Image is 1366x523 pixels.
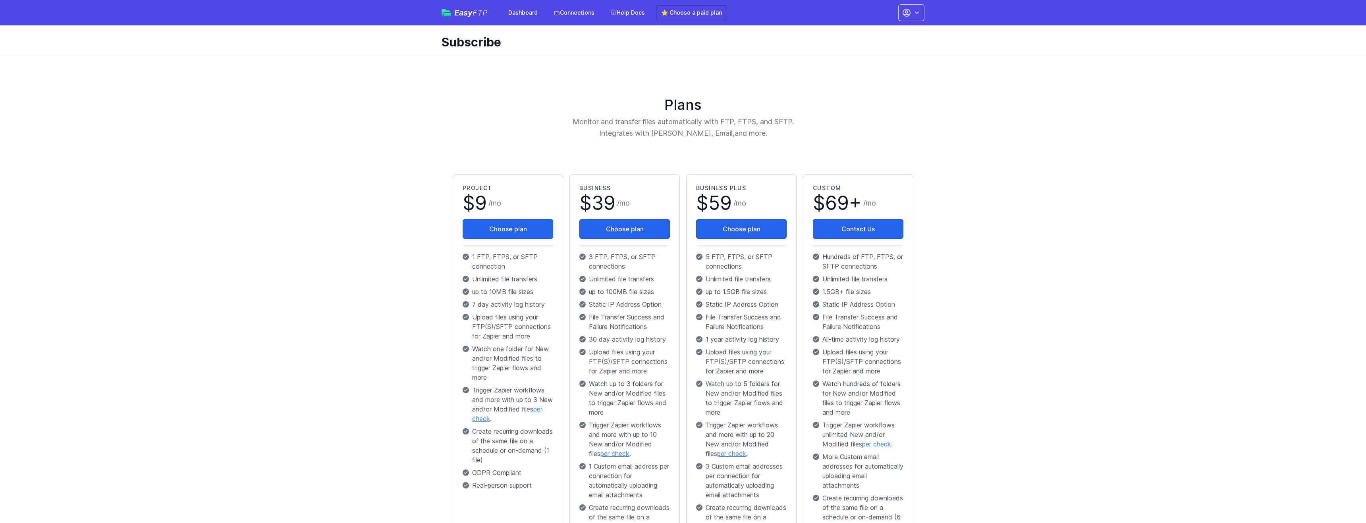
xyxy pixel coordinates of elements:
a: Connections [549,6,599,20]
h1: Plans [450,97,916,113]
p: Static IP Address Option [579,300,670,309]
p: 1.5GB+ file sizes [813,287,903,296]
p: Hundreds of FTP, FTPS, or SFTP connections [813,252,903,271]
a: Contact Us [813,219,903,239]
a: Help Docs [606,6,650,20]
p: up to 1.5GB file sizes [696,287,787,296]
span: Trigger Zapier workflows and more with up to 20 New and/or Modified files . [706,420,787,458]
span: FTP [473,8,488,17]
p: Upload files using your FTP(S)/SFTP connections for Zapier and more [696,347,787,376]
p: 7 day activity log history [463,300,553,309]
p: Static IP Address Option [813,300,903,309]
p: Unlimited file transfers [579,274,670,284]
p: Unlimited file transfers [813,274,903,284]
p: Real-person support [463,481,553,490]
p: Create recurring downloads of the same file on a schedule or on-demand (1 file) [463,427,553,465]
a: per check [862,440,891,448]
span: / [488,198,501,209]
p: Watch hundreds of folders for New and/or Modified files to trigger Zapier flows and more [813,379,903,417]
span: 69+ [825,191,862,215]
span: $ [463,194,487,213]
p: Unlimited file transfers [696,274,787,284]
p: Monitor and transfer files automatically with FTP, FTPS, and SFTP. Integrates with [PERSON_NAME],... [527,116,839,139]
h2: Business Plus [696,184,787,192]
p: Upload files using your FTP(S)/SFTP connections for Zapier and more [579,347,670,376]
p: 3 FTP, FTPS, or SFTP connections [579,252,670,271]
span: / [733,198,746,209]
a: Dashboard [504,6,542,20]
p: Static IP Address Option [696,300,787,309]
span: $ [579,194,615,213]
span: 9 [475,191,487,215]
span: Trigger Zapier workflows unlimited New and/or Modified files . [822,420,903,449]
span: mo [619,199,630,207]
p: File Transfer Success and Failure Notifications [813,312,903,331]
p: File Transfer Success and Failure Notifications [579,312,670,331]
p: up to 100MB file sizes [579,287,670,296]
h2: Project [463,184,553,192]
button: Choose plan [696,219,787,239]
a: per check [717,450,746,458]
span: Trigger Zapier workflows and more with up to 10 New and/or Modified files . [589,420,670,458]
button: Choose plan [463,219,553,239]
p: 30 day activity log history [579,335,670,344]
p: File Transfer Success and Failure Notifications [696,312,787,331]
p: Unlimited file transfers [463,274,553,284]
p: 5 FTP, FTPS, or SFTP connections [696,252,787,271]
a: per check [472,405,542,423]
span: / [863,198,876,209]
p: up to 10MB file sizes [463,287,553,296]
h2: Business [579,184,670,192]
p: 3 Custom email addresses per connection for automatically uploading email attachments [696,461,787,500]
span: $ [696,194,732,213]
p: Watch up to 3 folders for New and/or Modified files to trigger Zapier flows and more [579,379,670,417]
h2: Custom [813,184,903,192]
p: Upload files using your FTP(S)/SFTP connections for Zapier and more [463,312,553,341]
p: Upload files using your FTP(S)/SFTP connections for Zapier and more [813,347,903,376]
span: Trigger Zapier workflows and more with up to 3 New and/or Modified files . [472,385,553,423]
a: per check [600,450,629,458]
span: 39 [592,191,615,215]
img: easyftp_logo.png [442,9,451,16]
span: 59 [708,191,732,215]
p: 1 year activity log history [696,335,787,344]
a: EasyFTP [442,9,488,17]
span: / [617,198,630,209]
p: Watch one folder for New and/or Modified files to trigger Zapier flows and more [463,344,553,382]
p: Watch up to 5 folders for New and/or Modified files to trigger Zapier flows and more [696,379,787,417]
p: All-time activity log history [813,335,903,344]
p: 1 Custom email address per connection for automatically uploading email attachments [579,461,670,500]
p: 1 FTP, FTPS, or SFTP connection [463,252,553,271]
button: Choose plan [579,219,670,239]
span: Easy [454,9,488,17]
p: GDPR Compliant [463,468,553,477]
p: More Custom email addresses for automatically uploading email attachments [813,452,903,490]
a: ⭐ Choose a paid plan [656,5,727,20]
h1: Subscribe [442,35,918,49]
span: $ [813,194,862,213]
span: mo [736,199,746,207]
span: mo [866,199,876,207]
span: mo [491,199,501,207]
